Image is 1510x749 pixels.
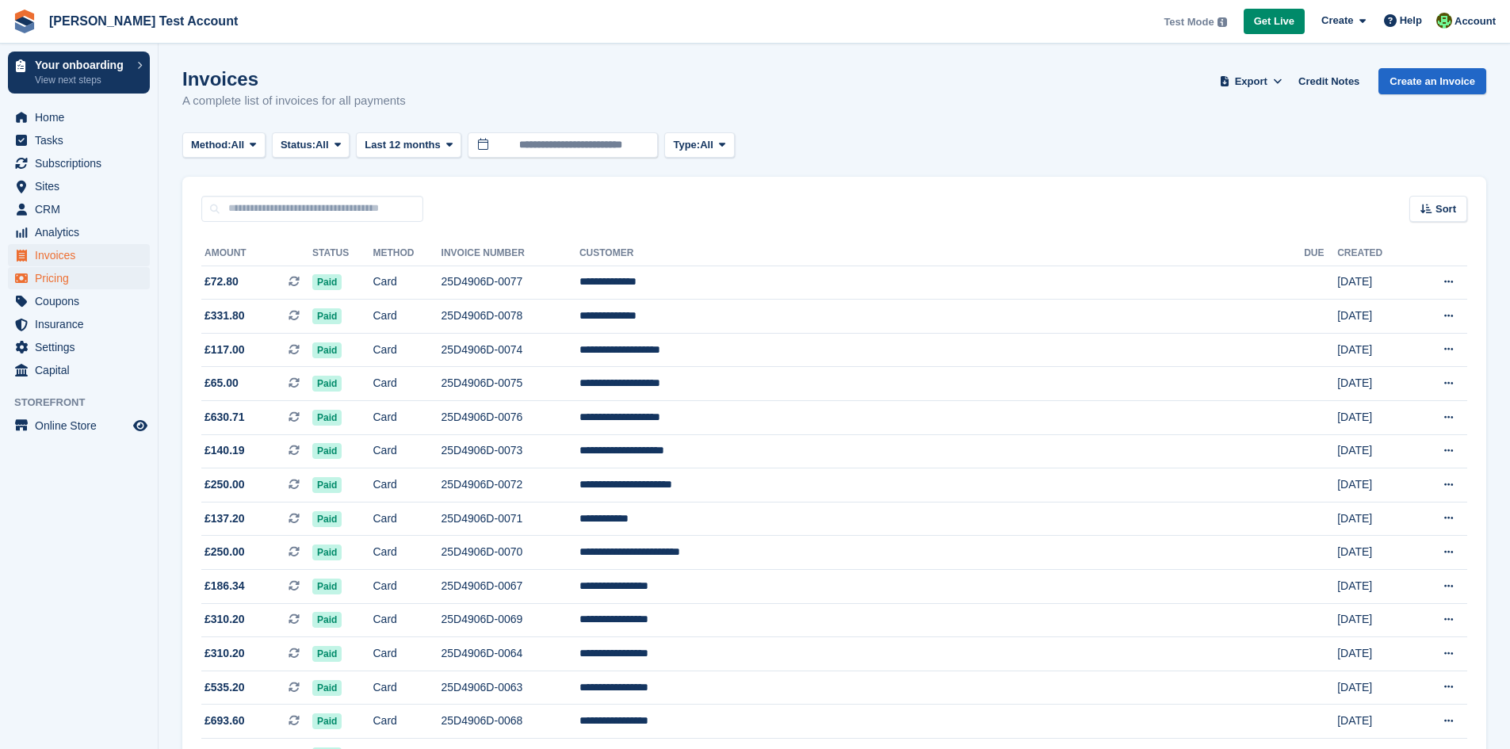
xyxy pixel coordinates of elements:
span: Invoices [35,244,130,266]
td: [DATE] [1337,705,1413,739]
button: Export [1216,68,1286,94]
span: Paid [312,612,342,628]
a: menu [8,267,150,289]
span: Subscriptions [35,152,130,174]
td: [DATE] [1337,401,1413,435]
span: Method: [191,137,231,153]
span: All [700,137,713,153]
p: Your onboarding [35,59,129,71]
span: Paid [312,477,342,493]
td: 25D4906D-0064 [442,637,579,671]
td: [DATE] [1337,266,1413,300]
td: 25D4906D-0067 [442,570,579,604]
img: icon-info-grey-7440780725fd019a000dd9b08b2336e03edf1995a4989e88bcd33f0948082b44.svg [1218,17,1227,27]
a: menu [8,313,150,335]
p: A complete list of invoices for all payments [182,92,406,110]
td: Card [373,333,442,367]
button: Status: All [272,132,350,159]
a: menu [8,244,150,266]
a: menu [8,198,150,220]
td: [DATE] [1337,637,1413,671]
td: Card [373,603,442,637]
td: [DATE] [1337,570,1413,604]
span: Paid [312,511,342,527]
span: Last 12 months [365,137,440,153]
td: Card [373,266,442,300]
span: £310.20 [205,611,245,628]
span: £310.20 [205,645,245,662]
span: Paid [312,579,342,594]
th: Due [1304,241,1337,266]
span: £693.60 [205,713,245,729]
button: Last 12 months [356,132,461,159]
td: [DATE] [1337,300,1413,334]
td: [DATE] [1337,502,1413,536]
a: [PERSON_NAME] Test Account [43,8,244,34]
td: 25D4906D-0075 [442,367,579,401]
a: Credit Notes [1292,68,1366,94]
h1: Invoices [182,68,406,90]
th: Invoice Number [442,241,579,266]
a: menu [8,415,150,437]
span: £72.80 [205,273,239,290]
button: Type: All [664,132,734,159]
td: Card [373,705,442,739]
span: All [315,137,329,153]
a: menu [8,221,150,243]
a: Get Live [1244,9,1305,35]
span: Paid [312,274,342,290]
span: All [231,137,245,153]
span: Status: [281,137,315,153]
span: £630.71 [205,409,245,426]
td: Card [373,637,442,671]
td: 25D4906D-0076 [442,401,579,435]
th: Amount [201,241,312,266]
a: Preview store [131,416,150,435]
span: £65.00 [205,375,239,392]
span: Paid [312,376,342,392]
span: Sort [1435,201,1456,217]
td: 25D4906D-0074 [442,333,579,367]
span: Storefront [14,395,158,411]
span: Paid [312,545,342,560]
td: 25D4906D-0063 [442,671,579,705]
span: Coupons [35,290,130,312]
span: Paid [312,646,342,662]
span: Account [1455,13,1496,29]
span: Pricing [35,267,130,289]
td: [DATE] [1337,367,1413,401]
p: View next steps [35,73,129,87]
span: Analytics [35,221,130,243]
td: Card [373,468,442,503]
span: Paid [312,443,342,459]
td: 25D4906D-0070 [442,536,579,570]
td: Card [373,671,442,705]
a: Create an Invoice [1378,68,1486,94]
a: menu [8,152,150,174]
td: 25D4906D-0073 [442,434,579,468]
td: [DATE] [1337,671,1413,705]
span: Sites [35,175,130,197]
th: Method [373,241,442,266]
span: Home [35,106,130,128]
span: £250.00 [205,544,245,560]
span: £250.00 [205,476,245,493]
span: Capital [35,359,130,381]
img: Steve Pollicott [1436,13,1452,29]
span: Paid [312,410,342,426]
span: Tasks [35,129,130,151]
td: Card [373,401,442,435]
td: [DATE] [1337,468,1413,503]
td: 25D4906D-0078 [442,300,579,334]
span: Get Live [1254,13,1294,29]
span: Paid [312,308,342,324]
td: 25D4906D-0077 [442,266,579,300]
span: £117.00 [205,342,245,358]
span: Paid [312,713,342,729]
span: £186.34 [205,578,245,594]
span: Online Store [35,415,130,437]
th: Customer [579,241,1304,266]
a: Your onboarding View next steps [8,52,150,94]
td: 25D4906D-0068 [442,705,579,739]
a: menu [8,336,150,358]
